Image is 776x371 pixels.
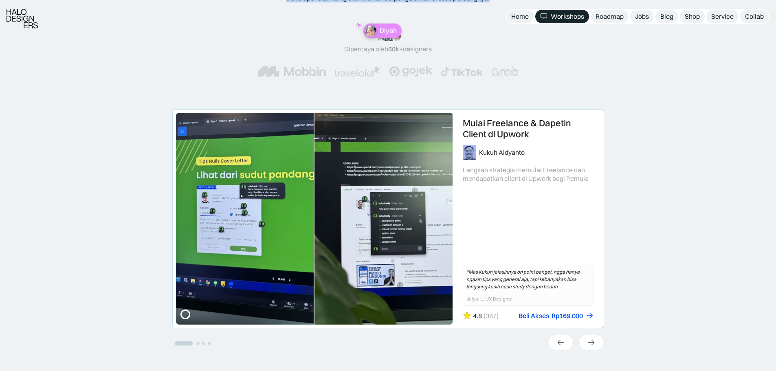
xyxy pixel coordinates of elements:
div: 1 of 4 [172,109,604,328]
button: Go to slide 3 [202,342,205,345]
a: Beli AksesRp169.000 [519,312,594,320]
div: Shop [685,12,700,21]
div: Dipercaya oleh designers [344,45,432,53]
a: Jobs [630,10,654,23]
p: Diyah [379,27,396,35]
div: Roadmap [596,12,624,21]
div: (367) [484,312,499,320]
div: Collab [745,12,764,21]
div: Workshops [551,12,584,21]
div: Beli Akses [519,312,549,320]
a: Blog [655,10,678,23]
a: Collab [740,10,769,23]
a: Home [506,10,534,23]
div: Blog [660,12,673,21]
a: Service [706,10,739,23]
button: Go to slide 1 [174,341,193,346]
a: Shop [680,10,705,23]
div: Jobs [635,12,649,21]
div: Home [511,12,529,21]
div: Rp169.000 [552,312,583,320]
button: Go to slide 4 [208,342,211,345]
div: Service [711,12,734,21]
a: Workshops [535,10,589,23]
div: 4.8 [473,312,482,320]
ul: Select a slide to show [172,339,212,346]
a: Roadmap [591,10,629,23]
span: 50k+ [388,45,403,53]
button: Go to slide 2 [196,342,200,345]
